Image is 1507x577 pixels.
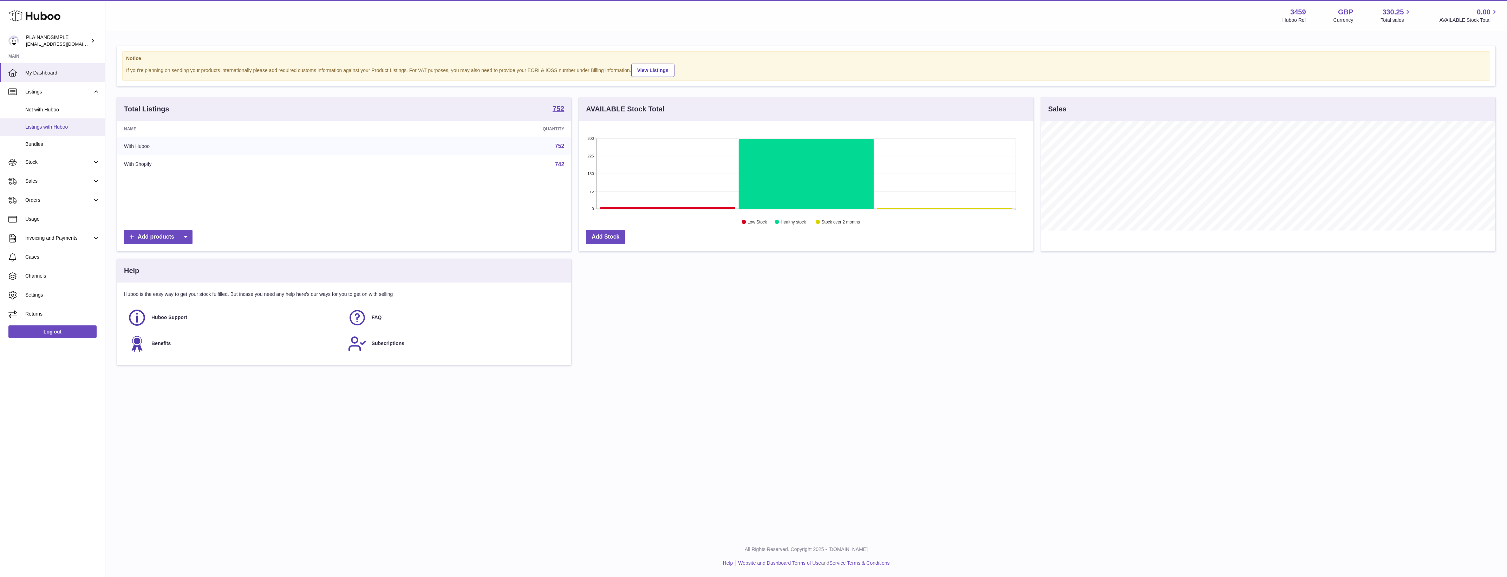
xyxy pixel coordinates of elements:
[25,273,100,279] span: Channels
[25,197,92,203] span: Orders
[1290,7,1306,17] strong: 3459
[124,291,564,298] p: Huboo is the easy way to get your stock fulfilled. But incase you need any help here's our ways f...
[553,105,564,112] strong: 752
[111,546,1501,553] p: All Rights Reserved. Copyright 2025 - [DOMAIN_NAME]
[8,325,97,338] a: Log out
[748,220,767,225] text: Low Stock
[126,55,1486,62] strong: Notice
[26,34,89,47] div: PLAINANDSIMPLE
[26,41,103,47] span: [EMAIL_ADDRESS][DOMAIN_NAME]
[590,189,594,193] text: 75
[1338,7,1353,17] strong: GBP
[128,334,341,353] a: Benefits
[587,136,594,141] text: 300
[25,124,100,130] span: Listings with Huboo
[736,560,889,566] li: and
[25,311,100,317] span: Returns
[117,121,362,137] th: Name
[738,560,821,566] a: Website and Dashboard Terms of Use
[362,121,571,137] th: Quantity
[25,89,92,95] span: Listings
[587,154,594,158] text: 225
[348,308,561,327] a: FAQ
[592,207,594,211] text: 0
[1381,17,1412,24] span: Total sales
[25,70,100,76] span: My Dashboard
[1439,7,1499,24] a: 0.00 AVAILABLE Stock Total
[25,216,100,222] span: Usage
[822,220,860,225] text: Stock over 2 months
[555,161,565,167] a: 742
[25,235,92,241] span: Invoicing and Payments
[25,178,92,184] span: Sales
[1333,17,1353,24] div: Currency
[25,254,100,260] span: Cases
[553,105,564,114] a: 752
[586,104,664,114] h3: AVAILABLE Stock Total
[586,230,625,244] a: Add Stock
[348,334,561,353] a: Subscriptions
[372,340,404,347] span: Subscriptions
[25,292,100,298] span: Settings
[723,560,733,566] a: Help
[631,64,674,77] a: View Listings
[1439,17,1499,24] span: AVAILABLE Stock Total
[124,230,193,244] a: Add products
[117,137,362,155] td: With Huboo
[25,159,92,166] span: Stock
[124,104,169,114] h3: Total Listings
[126,63,1486,77] div: If you're planning on sending your products internationally please add required customs informati...
[25,106,100,113] span: Not with Huboo
[151,314,187,321] span: Huboo Support
[829,560,890,566] a: Service Terms & Conditions
[1048,104,1066,114] h3: Sales
[781,220,807,225] text: Healthy stock
[151,340,171,347] span: Benefits
[1381,7,1412,24] a: 330.25 Total sales
[8,35,19,46] img: internalAdmin-3459@internal.huboo.com
[1283,17,1306,24] div: Huboo Ref
[25,141,100,148] span: Bundles
[1382,7,1404,17] span: 330.25
[587,171,594,176] text: 150
[555,143,565,149] a: 752
[128,308,341,327] a: Huboo Support
[1477,7,1490,17] span: 0.00
[124,266,139,275] h3: Help
[372,314,382,321] span: FAQ
[117,155,362,174] td: With Shopify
